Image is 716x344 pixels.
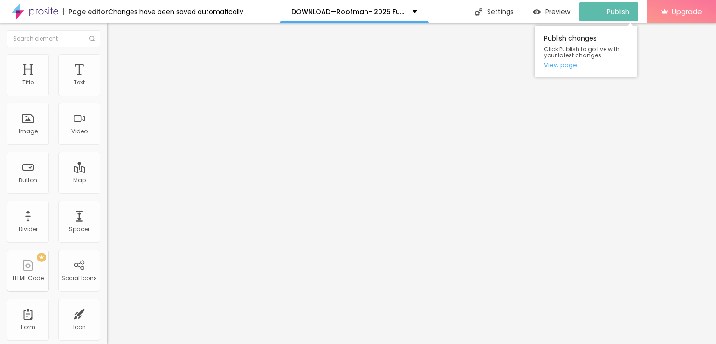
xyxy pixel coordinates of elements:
[535,26,637,77] div: Publish changes
[19,128,38,135] div: Image
[89,36,95,41] img: Icone
[73,177,86,184] div: Map
[579,2,638,21] button: Publish
[62,275,97,282] div: Social Icons
[13,275,44,282] div: HTML Code
[533,8,541,16] img: view-1.svg
[108,8,243,15] div: Changes have been saved automatically
[69,226,89,233] div: Spacer
[7,30,100,47] input: Search element
[544,62,628,68] a: View page
[544,46,628,58] span: Click Publish to go live with your latest changes.
[71,128,88,135] div: Video
[291,8,406,15] p: DOWNLOAD—Roofman- 2025 FullMovie Free Tamil+Hindi+Telugu Bollyflix in Filmyzilla Vegamovies
[545,8,570,15] span: Preview
[19,226,38,233] div: Divider
[607,8,629,15] span: Publish
[22,79,34,86] div: Title
[523,2,579,21] button: Preview
[73,324,86,330] div: Icon
[475,8,482,16] img: Icone
[21,324,35,330] div: Form
[63,8,108,15] div: Page editor
[19,177,37,184] div: Button
[74,79,85,86] div: Text
[672,7,702,15] span: Upgrade
[107,23,716,344] iframe: Editor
